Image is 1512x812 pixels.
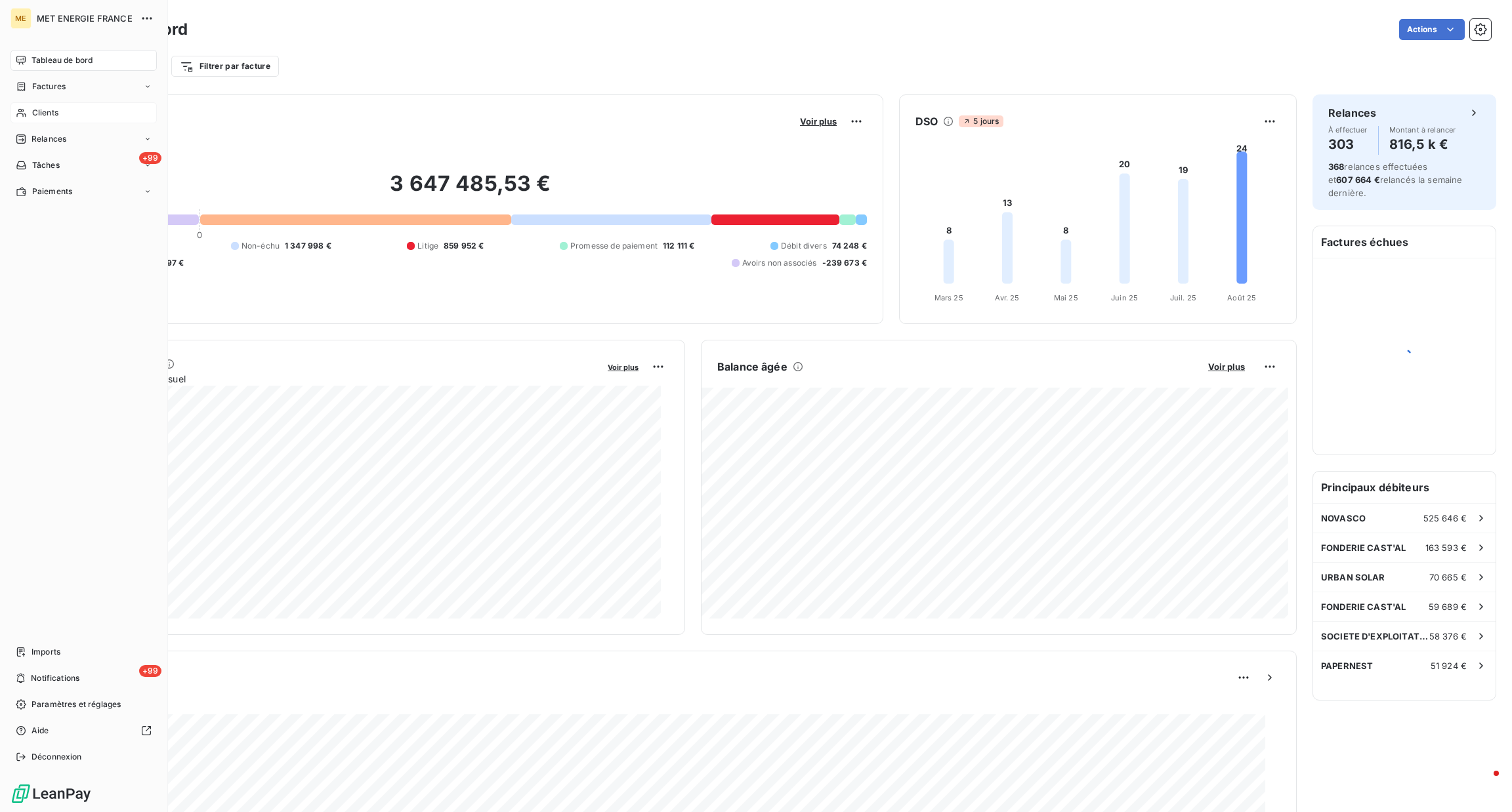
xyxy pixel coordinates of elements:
tspan: Mai 25 [1054,293,1078,302]
span: -239 673 € [822,257,868,269]
span: Chiffre d'affaires mensuel [74,372,598,386]
h4: 816,5 k € [1389,134,1456,155]
span: +99 [139,152,161,164]
tspan: Août 25 [1227,293,1256,302]
span: Imports [31,646,60,658]
a: Aide [10,720,157,741]
span: Relances [31,133,66,145]
button: Voir plus [1204,361,1249,373]
span: 51 924 € [1431,660,1467,671]
a: Tableau de bord [10,50,157,71]
span: 859 952 € [444,240,484,252]
span: SOCIETE D'EXPLOITATION DES MARCHES COMMUNAUX [1321,631,1429,641]
h4: 303 [1328,134,1368,155]
span: MET ENERGIE FRANCE [37,13,133,24]
span: À effectuer [1328,126,1368,134]
span: Litige [417,240,438,252]
h6: Relances [1328,105,1376,121]
span: Promesse de paiement [570,240,658,252]
tspan: Juil. 25 [1170,293,1196,302]
a: Paramètres et réglages [10,694,157,715]
h6: DSO [915,113,938,129]
span: FONDERIE CAST'AL [1321,601,1406,612]
h6: Factures échues [1313,226,1496,258]
span: URBAN SOLAR [1321,572,1385,582]
span: Paramètres et réglages [31,699,121,710]
span: FONDERIE CAST'AL [1321,542,1406,553]
span: 70 665 € [1429,572,1467,582]
span: 58 376 € [1429,631,1467,641]
span: Déconnexion [31,751,82,763]
a: Imports [10,641,157,662]
span: 5 jours [959,115,1003,127]
span: 74 248 € [832,240,867,252]
button: Filtrer par facture [171,56,279,77]
h6: Balance âgée [717,359,787,375]
span: 0 [197,230,202,240]
span: 163 593 € [1425,542,1467,553]
h6: Principaux débiteurs [1313,472,1496,503]
button: Voir plus [796,115,841,127]
span: 59 689 € [1429,601,1467,612]
span: Factures [32,81,66,92]
iframe: Intercom live chat [1467,767,1499,799]
span: Notifications [31,672,79,684]
span: Clients [32,107,58,119]
span: 607 664 € [1336,174,1379,185]
a: Paiements [10,181,157,202]
span: 368 [1328,161,1344,172]
span: Avoirs non associés [742,257,817,269]
a: Clients [10,102,157,123]
button: Actions [1399,19,1465,40]
tspan: Juin 25 [1111,293,1138,302]
div: ME [10,8,31,29]
span: Voir plus [608,363,639,372]
span: Paiements [32,186,72,197]
span: 112 111 € [663,240,694,252]
span: +99 [139,665,161,677]
span: Montant à relancer [1389,126,1456,134]
span: NOVASCO [1321,513,1366,523]
span: Voir plus [800,116,837,127]
button: Voir plus [604,361,642,373]
h2: 3 647 485,53 € [74,171,867,210]
span: Aide [31,725,49,737]
span: Tâches [32,159,60,171]
span: 525 646 € [1423,513,1467,523]
span: Voir plus [1208,361,1245,372]
tspan: Mars 25 [934,293,963,302]
span: Non-échu [241,240,280,252]
a: Factures [10,76,157,97]
a: Relances [10,129,157,150]
span: Débit divers [781,240,827,252]
a: +99Tâches [10,155,157,176]
tspan: Avr. 25 [995,293,1019,302]
img: Logo LeanPay [10,783,92,804]
span: relances effectuées et relancés la semaine dernière. [1328,161,1463,198]
span: PAPERNEST [1321,660,1373,671]
span: 1 347 998 € [285,240,331,252]
span: Tableau de bord [31,54,93,66]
